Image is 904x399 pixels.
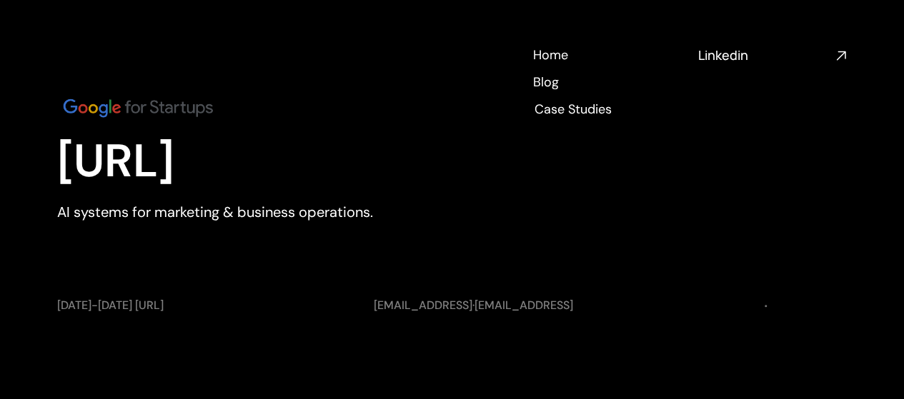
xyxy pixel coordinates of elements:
a: [EMAIL_ADDRESS] [374,298,472,313]
nav: Footer navigation [532,46,681,116]
p: [DATE]-[DATE] [URL] [57,298,345,313]
p: [URL] [57,134,450,189]
p: · [374,298,662,313]
a: Privacy Policy [774,298,847,313]
p: Case Studies [535,101,612,118]
a: [EMAIL_ADDRESS] [475,298,573,313]
a: Case Studies [532,101,613,116]
a: Blog [532,74,559,89]
p: AI systems for marketing & business operations. [57,202,450,222]
p: Blog [533,74,559,91]
a: Terms of Use [690,298,758,313]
